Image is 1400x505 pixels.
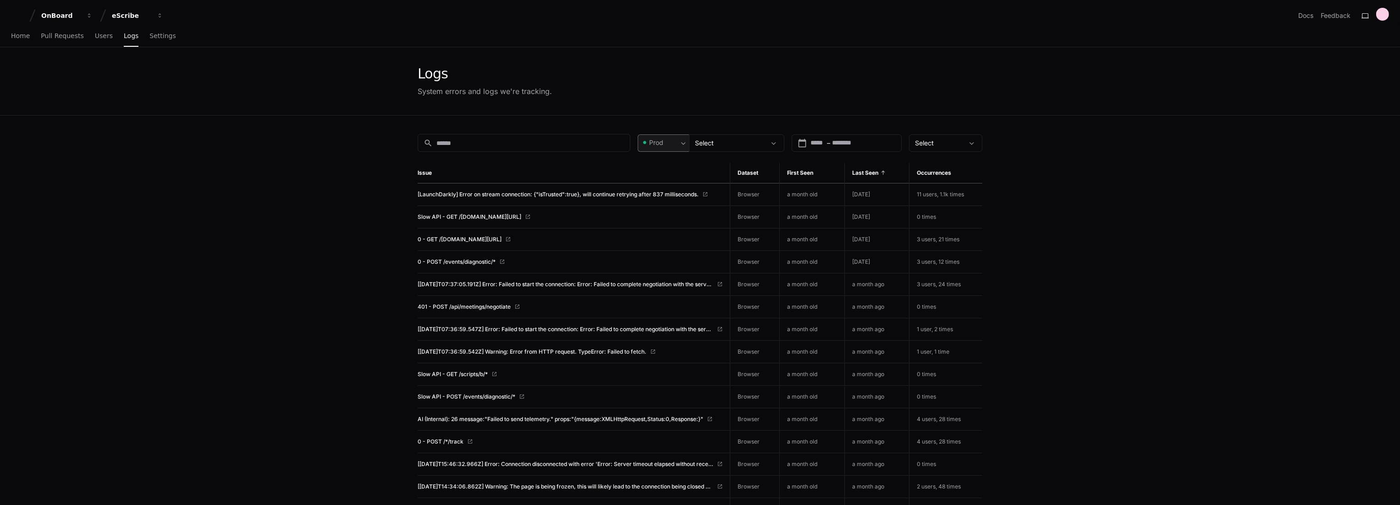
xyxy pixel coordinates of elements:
[779,341,844,363] td: a month old
[845,273,909,296] td: a month ago
[779,453,844,475] td: a month old
[845,251,909,273] td: [DATE]
[917,281,961,288] span: 3 users, 24 times
[95,26,113,47] a: Users
[845,183,909,206] td: [DATE]
[418,393,722,400] a: Slow API - POST /events/diagnostic/*
[730,296,779,318] td: Browser
[917,371,936,377] span: 0 times
[779,296,844,318] td: a month old
[41,26,83,47] a: Pull Requests
[124,26,138,47] a: Logs
[1321,11,1350,20] button: Feedback
[845,318,909,341] td: a month ago
[779,318,844,340] td: a month old
[845,453,909,476] td: a month ago
[845,431,909,453] td: a month ago
[730,408,779,431] td: Browser
[779,228,844,250] td: a month old
[917,461,936,467] span: 0 times
[418,371,488,378] span: Slow API - GET /scripts/b/*
[730,273,779,296] td: Browser
[11,33,30,39] span: Home
[418,461,722,468] a: [[DATE]T15:46:32.966Z] Error: Connection disconnected with error 'Error: Server timeout elapsed w...
[695,139,714,147] span: Select
[418,236,722,243] a: 0 - GET /[DOMAIN_NAME][URL]
[845,228,909,251] td: [DATE]
[798,139,807,148] mat-icon: calendar_today
[779,431,844,453] td: a month old
[779,206,844,228] td: a month old
[730,431,779,453] td: Browser
[41,11,81,20] div: OnBoard
[917,213,936,220] span: 0 times
[1298,11,1313,20] a: Docs
[149,33,176,39] span: Settings
[779,251,844,273] td: a month old
[827,139,830,148] span: –
[418,66,552,82] div: Logs
[845,296,909,318] td: a month ago
[149,26,176,47] a: Settings
[779,363,844,385] td: a month old
[845,206,909,228] td: [DATE]
[418,258,496,266] span: 0 - POST /events/diagnostic/*
[112,11,151,20] div: eScribe
[418,326,722,333] a: [[DATE]T07:36:59.547Z] Error: Failed to start the connection: Error: Failed to complete negotiati...
[418,461,713,468] span: [[DATE]T15:46:32.966Z] Error: Connection disconnected with error 'Error: Server timeout elapsed w...
[917,438,961,445] span: 4 users, 28 times
[915,139,934,147] span: Select
[852,169,878,177] span: Last Seen
[649,138,663,147] span: Prod
[845,408,909,431] td: a month ago
[41,33,83,39] span: Pull Requests
[917,393,936,400] span: 0 times
[418,258,722,266] a: 0 - POST /events/diagnostic/*
[730,183,779,206] td: Browser
[418,416,722,423] a: AI (Internal): 26 message:"Failed to send telemetry." props:"{message:XMLHttpRequest,Status:0,Res...
[108,7,167,24] button: eScribe
[917,191,964,198] span: 11 users, 1.1k times
[124,33,138,39] span: Logs
[730,363,779,386] td: Browser
[418,326,713,333] span: [[DATE]T07:36:59.547Z] Error: Failed to start the connection: Error: Failed to complete negotiati...
[787,169,814,177] span: First Seen
[845,363,909,386] td: a month ago
[730,251,779,273] td: Browser
[917,303,936,310] span: 0 times
[418,393,515,400] span: Slow API - POST /events/diagnostic/*
[917,326,953,333] span: 1 user, 2 times
[917,258,959,265] span: 3 users, 12 times
[418,303,511,311] span: 401 - POST /api/meetings/negotiate
[418,213,722,221] a: Slow API - GET /[DOMAIN_NAME][URL]
[730,341,779,363] td: Browser
[418,86,552,97] div: System errors and logs we're tracking.
[418,371,722,378] a: Slow API - GET /scripts/b/*
[845,386,909,408] td: a month ago
[730,476,779,498] td: Browser
[730,163,779,183] th: Dataset
[779,476,844,498] td: a month old
[418,281,722,288] a: [[DATE]T07:37:05.191Z] Error: Failed to start the connection: Error: Failed to complete negotiati...
[11,26,30,47] a: Home
[909,163,982,183] th: Occurrences
[798,139,807,148] button: Open calendar
[418,438,463,445] span: 0 - POST /*/track
[418,163,730,183] th: Issue
[418,303,722,311] a: 401 - POST /api/meetings/negotiate
[418,348,646,355] span: [[DATE]T07:36:59.542Z] Warning: Error from HTTP request. TypeError: Failed to fetch.
[730,228,779,251] td: Browser
[418,281,713,288] span: [[DATE]T07:37:05.191Z] Error: Failed to start the connection: Error: Failed to complete negotiati...
[418,191,722,198] a: [LaunchDarkly] Error on stream connection: {"isTrusted":true}, will continue retrying after 837 m...
[730,206,779,228] td: Browser
[418,236,502,243] span: 0 - GET /[DOMAIN_NAME][URL]
[95,33,113,39] span: Users
[779,183,844,205] td: a month old
[418,191,699,198] span: [LaunchDarkly] Error on stream connection: {"isTrusted":true}, will continue retrying after 837 m...
[779,386,844,408] td: a month old
[779,273,844,295] td: a month old
[917,236,959,243] span: 3 users, 21 times
[730,386,779,408] td: Browser
[424,139,433,148] mat-icon: search
[418,416,703,423] span: AI (Internal): 26 message:"Failed to send telemetry." props:"{message:XMLHttpRequest,Status:0,Res...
